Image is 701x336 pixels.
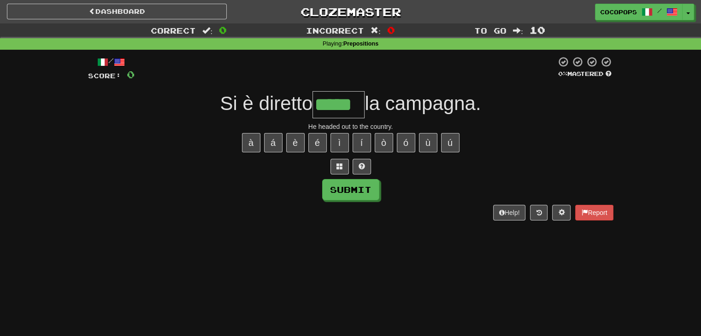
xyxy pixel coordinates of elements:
[88,72,121,80] span: Score:
[330,133,349,152] button: ì
[353,133,371,152] button: í
[330,159,349,174] button: Switch sentence to multiple choice alt+p
[353,159,371,174] button: Single letter hint - you only get 1 per sentence and score half the points! alt+h
[343,41,378,47] strong: Prepositions
[286,133,305,152] button: è
[575,205,613,220] button: Report
[242,133,260,152] button: à
[322,179,379,200] button: Submit
[220,93,313,114] span: Si è diretto
[241,4,460,20] a: Clozemaster
[600,8,637,16] span: cocopops
[419,133,437,152] button: ù
[474,26,507,35] span: To go
[202,27,212,35] span: :
[219,24,227,35] span: 0
[513,27,523,35] span: :
[365,93,481,114] span: la campagna.
[558,70,567,77] span: 0 %
[595,4,683,20] a: cocopops /
[151,26,196,35] span: Correct
[371,27,381,35] span: :
[7,4,227,19] a: Dashboard
[306,26,364,35] span: Incorrect
[88,122,613,131] div: He headed out to the country.
[375,133,393,152] button: ò
[127,69,135,80] span: 0
[657,7,662,14] span: /
[308,133,327,152] button: é
[88,56,135,68] div: /
[493,205,526,220] button: Help!
[530,24,545,35] span: 10
[530,205,548,220] button: Round history (alt+y)
[387,24,395,35] span: 0
[556,70,613,78] div: Mastered
[397,133,415,152] button: ó
[264,133,283,152] button: á
[441,133,459,152] button: ú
